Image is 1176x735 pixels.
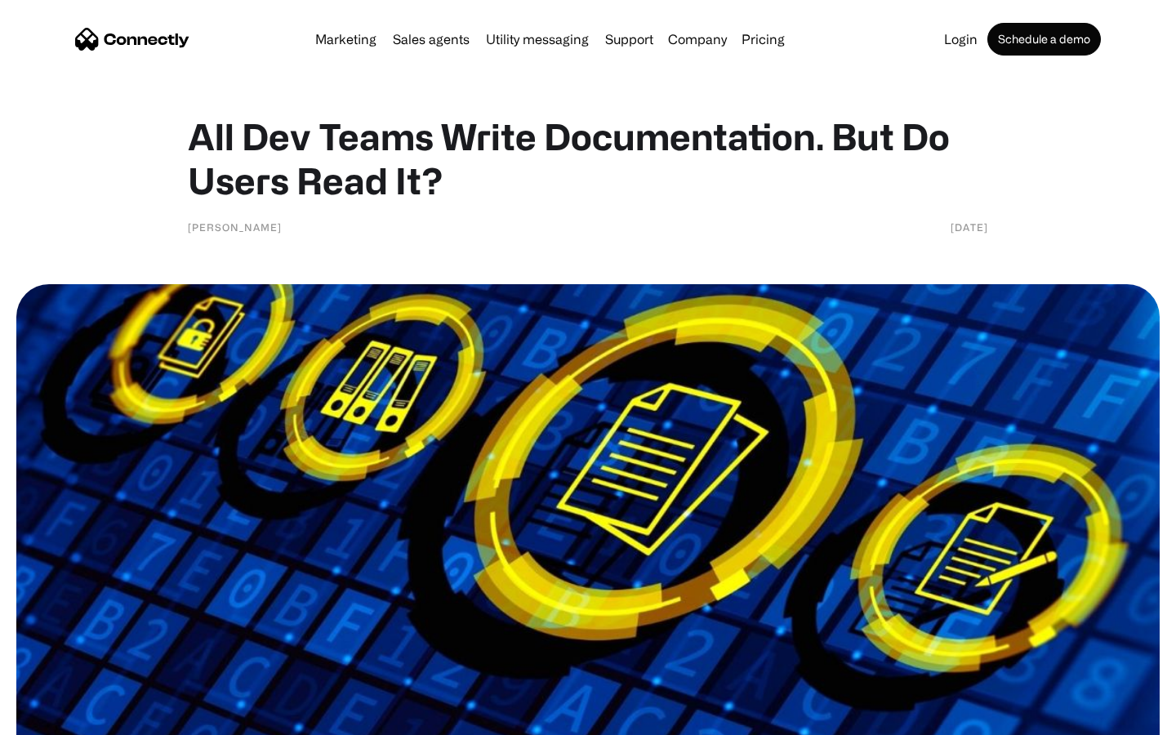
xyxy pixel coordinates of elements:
[188,114,988,203] h1: All Dev Teams Write Documentation. But Do Users Read It?
[938,33,984,46] a: Login
[386,33,476,46] a: Sales agents
[309,33,383,46] a: Marketing
[951,219,988,235] div: [DATE]
[599,33,660,46] a: Support
[987,23,1101,56] a: Schedule a demo
[16,706,98,729] aside: Language selected: English
[33,706,98,729] ul: Language list
[188,219,282,235] div: [PERSON_NAME]
[668,28,727,51] div: Company
[479,33,595,46] a: Utility messaging
[735,33,791,46] a: Pricing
